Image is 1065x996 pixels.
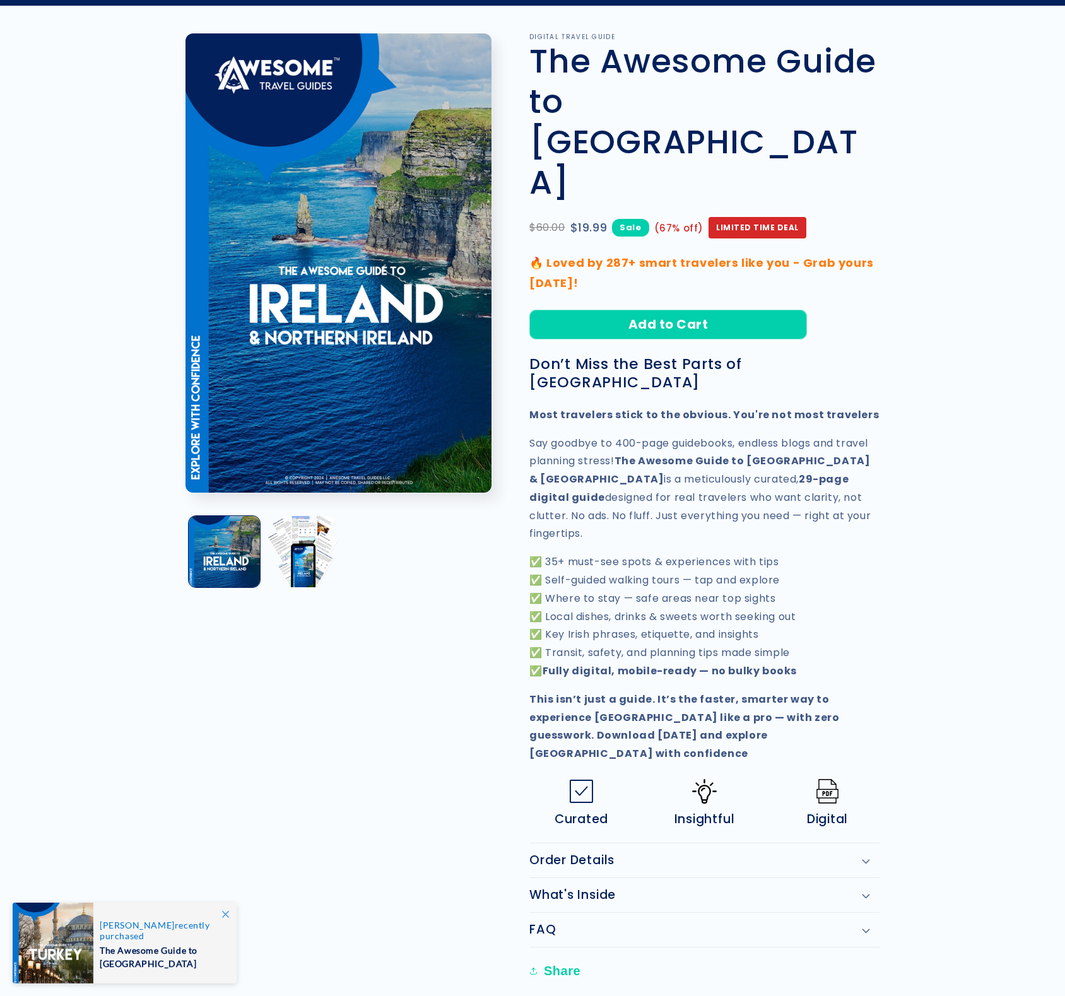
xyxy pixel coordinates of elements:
[100,920,175,930] span: [PERSON_NAME]
[100,920,223,941] span: recently purchased
[807,812,848,827] span: Digital
[529,407,879,422] strong: Most travelers stick to the obvious. You're not most travelers
[529,888,616,903] h2: What's Inside
[543,664,797,678] strong: Fully digital, mobile-ready — no bulky books
[529,33,880,41] p: DIGITAL TRAVEL GUIDE
[529,472,849,505] strong: 29-page digital guide
[555,812,608,827] span: Curated
[674,812,735,827] span: Insightful
[100,941,223,970] span: The Awesome Guide to [GEOGRAPHIC_DATA]
[529,253,880,294] p: 🔥 Loved by 287+ smart travelers like you - Grab yours [DATE]!
[815,779,840,804] img: Pdf.png
[266,516,338,587] button: Load image 2 in gallery view
[529,957,584,985] button: Share
[709,217,806,238] span: Limited Time Deal
[529,435,880,544] p: Say goodbye to 400-page guidebooks, endless blogs and travel planning stress! is a meticulously c...
[654,220,703,237] span: (67% off)
[529,878,880,912] summary: What's Inside
[529,41,880,202] h1: The Awesome Guide to [GEOGRAPHIC_DATA]
[529,853,615,868] h2: Order Details
[529,692,840,761] strong: This isn’t just a guide. It’s the faster, smarter way to experience [GEOGRAPHIC_DATA] like a pro ...
[529,355,880,392] h3: Don’t Miss the Best Parts of [GEOGRAPHIC_DATA]
[529,219,565,237] span: $60.00
[185,33,498,590] media-gallery: Gallery Viewer
[612,219,649,236] span: Sale
[529,922,556,937] h2: FAQ
[529,843,880,877] summary: Order Details
[189,516,260,587] button: Load image 1 in gallery view
[692,779,717,804] img: Idea-icon.png
[529,553,880,681] p: ✅ 35+ must-see spots & experiences with tips ✅ Self-guided walking tours — tap and explore ✅ Wher...
[529,913,880,947] summary: FAQ
[570,218,608,238] span: $19.99
[529,454,870,486] strong: The Awesome Guide to [GEOGRAPHIC_DATA] & [GEOGRAPHIC_DATA]
[529,310,807,339] button: Add to Cart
